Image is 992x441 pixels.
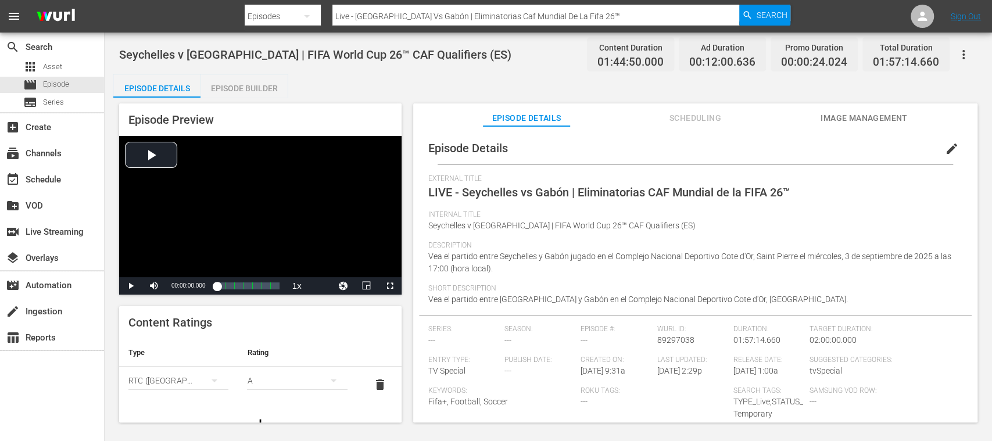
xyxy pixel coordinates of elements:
[597,40,664,56] div: Content Duration
[651,111,739,126] span: Scheduling
[428,185,790,199] span: LIVE - Seychelles vs Gabón | Eliminatorias CAF Mundial de la FIFA 26™
[128,364,228,397] div: RTC ([GEOGRAPHIC_DATA])
[378,277,402,295] button: Fullscreen
[247,364,347,397] div: A
[366,371,394,399] button: delete
[689,40,755,56] div: Ad Duration
[128,113,214,127] span: Episode Preview
[428,386,575,396] span: Keywords:
[43,61,62,73] span: Asset
[171,282,205,289] span: 00:00:00.000
[23,60,37,74] span: Asset
[951,12,981,21] a: Sign Out
[6,251,20,265] span: Overlays
[821,111,908,126] span: Image Management
[810,366,842,375] span: tvSpecial
[428,325,499,334] span: Series:
[6,278,20,292] span: Automation
[23,78,37,92] span: Episode
[28,3,84,30] img: ans4CAIJ8jUAAAAAAAAAAAAAAAAAAAAAAAAgQb4GAAAAAAAAAAAAAAAAAAAAAAAAJMjXAAAAAAAAAAAAAAAAAAAAAAAAgAT5G...
[119,339,402,403] table: simple table
[6,225,20,239] span: Live Streaming
[756,5,787,26] span: Search
[6,173,20,187] span: Schedule
[581,386,728,396] span: Roku Tags:
[428,284,957,293] span: Short Description
[733,335,780,345] span: 01:57:14.660
[43,96,64,108] span: Series
[119,136,402,295] div: Video Player
[119,48,511,62] span: Seychelles v [GEOGRAPHIC_DATA] | FIFA World Cup 26™ CAF Qualifiers (ES)
[6,40,20,54] span: Search
[428,356,499,365] span: Entry Type:
[483,111,570,126] span: Episode Details
[428,295,848,304] span: Vea el partido entre [GEOGRAPHIC_DATA] y Gabón en el Complejo Nacional Deportivo Cote d'Or, [GEOG...
[657,366,702,375] span: [DATE] 2:29p
[355,277,378,295] button: Picture-in-Picture
[23,95,37,109] span: Series
[119,339,238,367] th: Type
[689,56,755,69] span: 00:12:00.636
[6,199,20,213] span: VOD
[142,277,166,295] button: Mute
[810,325,957,334] span: Target Duration:
[200,74,288,98] button: Episode Builder
[428,366,465,375] span: TV Special
[810,356,957,365] span: Suggested Categories:
[200,74,288,102] div: Episode Builder
[428,335,435,345] span: ---
[428,252,951,273] span: Vea el partido entre Seychelles y Gabón jugado en el Complejo Nacional Deportivo Cote d'Or, Saint...
[581,335,588,345] span: ---
[733,386,804,396] span: Search Tags:
[657,335,694,345] span: 89297038
[6,331,20,345] span: Reports
[428,397,508,406] span: Fifa+, Football, Soccer
[597,56,664,69] span: 01:44:50.000
[657,356,728,365] span: Last Updated:
[781,56,847,69] span: 00:00:24.024
[810,386,880,396] span: Samsung VOD Row:
[733,366,778,375] span: [DATE] 1:00a
[781,40,847,56] div: Promo Duration
[428,241,957,250] span: Description
[428,141,508,155] span: Episode Details
[428,174,957,184] span: External Title
[938,135,966,163] button: edit
[373,378,387,392] span: delete
[733,397,803,418] span: TYPE_Live,STATUS_Temporary
[6,304,20,318] span: Ingestion
[7,9,21,23] span: menu
[6,146,20,160] span: Channels
[217,282,279,289] div: Progress Bar
[657,325,728,334] span: Wurl ID:
[810,335,857,345] span: 02:00:00.000
[332,277,355,295] button: Jump To Time
[739,5,790,26] button: Search
[581,366,625,375] span: [DATE] 9:31a
[581,397,588,406] span: ---
[873,40,939,56] div: Total Duration
[119,277,142,295] button: Play
[733,325,804,334] span: Duration:
[238,339,356,367] th: Rating
[113,74,200,102] div: Episode Details
[873,56,939,69] span: 01:57:14.660
[6,120,20,134] span: Create
[285,277,309,295] button: Playback Rate
[581,356,651,365] span: Created On:
[113,74,200,98] button: Episode Details
[128,315,212,329] span: Content Ratings
[504,356,575,365] span: Publish Date:
[504,325,575,334] span: Season:
[428,221,696,230] span: Seychelles v [GEOGRAPHIC_DATA] | FIFA World Cup 26™ CAF Qualifiers (ES)
[504,335,511,345] span: ---
[504,366,511,375] span: ---
[810,397,816,406] span: ---
[945,142,959,156] span: edit
[43,78,69,90] span: Episode
[581,325,651,334] span: Episode #:
[733,356,804,365] span: Release Date:
[428,210,957,220] span: Internal Title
